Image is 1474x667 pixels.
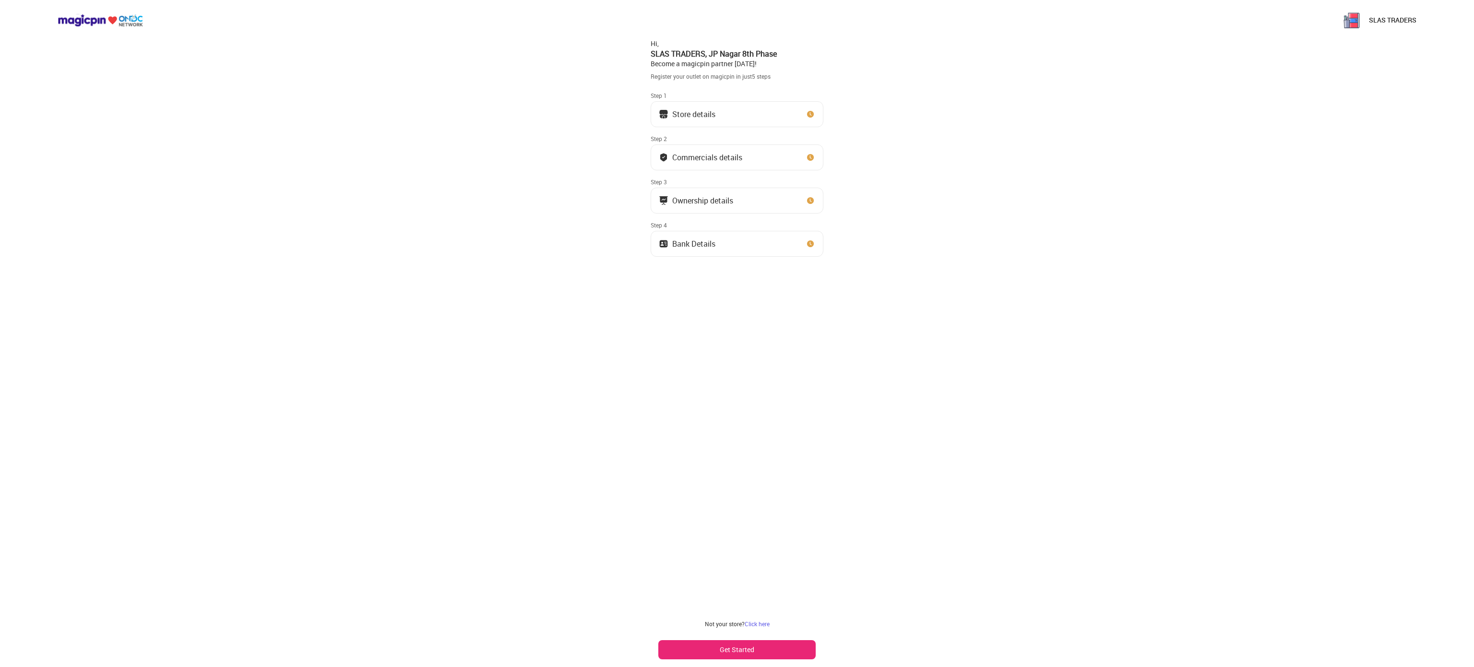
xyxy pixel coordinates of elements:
[1369,15,1416,25] p: SLAS TRADERS
[651,231,823,257] button: Bank Details
[651,188,823,214] button: Ownership details
[659,109,668,119] img: storeIcon.9b1f7264.svg
[672,241,715,246] div: Bank Details
[745,620,770,628] a: Click here
[651,101,823,127] button: Store details
[659,239,668,249] img: ownership_icon.37569ceb.svg
[1342,11,1361,30] img: EqvLJZRg2fEhJ2RSt7-gUFhx-fgvBSFUQvvAkb0IlFZSz0_LpiFjdCuyRwgMPMoNR9YnEC739YcpkRxIflxcqnZsYkg
[659,196,668,205] img: commercials_icon.983f7837.svg
[806,196,815,205] img: clock_icon_new.67dbf243.svg
[651,178,823,186] div: Step 3
[659,153,668,162] img: bank_details_tick.fdc3558c.svg
[651,135,823,143] div: Step 2
[651,221,823,229] div: Step 4
[651,48,823,59] div: SLAS TRADERS , JP Nagar 8th Phase
[806,109,815,119] img: clock_icon_new.67dbf243.svg
[672,155,742,160] div: Commercials details
[806,153,815,162] img: clock_icon_new.67dbf243.svg
[806,239,815,249] img: clock_icon_new.67dbf243.svg
[672,198,733,203] div: Ownership details
[705,620,745,628] span: Not your store?
[672,112,715,117] div: Store details
[651,92,823,99] div: Step 1
[651,39,823,69] div: Hi, Become a magicpin partner [DATE]!
[651,72,823,81] div: Register your outlet on magicpin in just 5 steps
[651,144,823,170] button: Commercials details
[58,14,143,27] img: ondc-logo-new-small.8a59708e.svg
[658,640,816,659] button: Get Started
